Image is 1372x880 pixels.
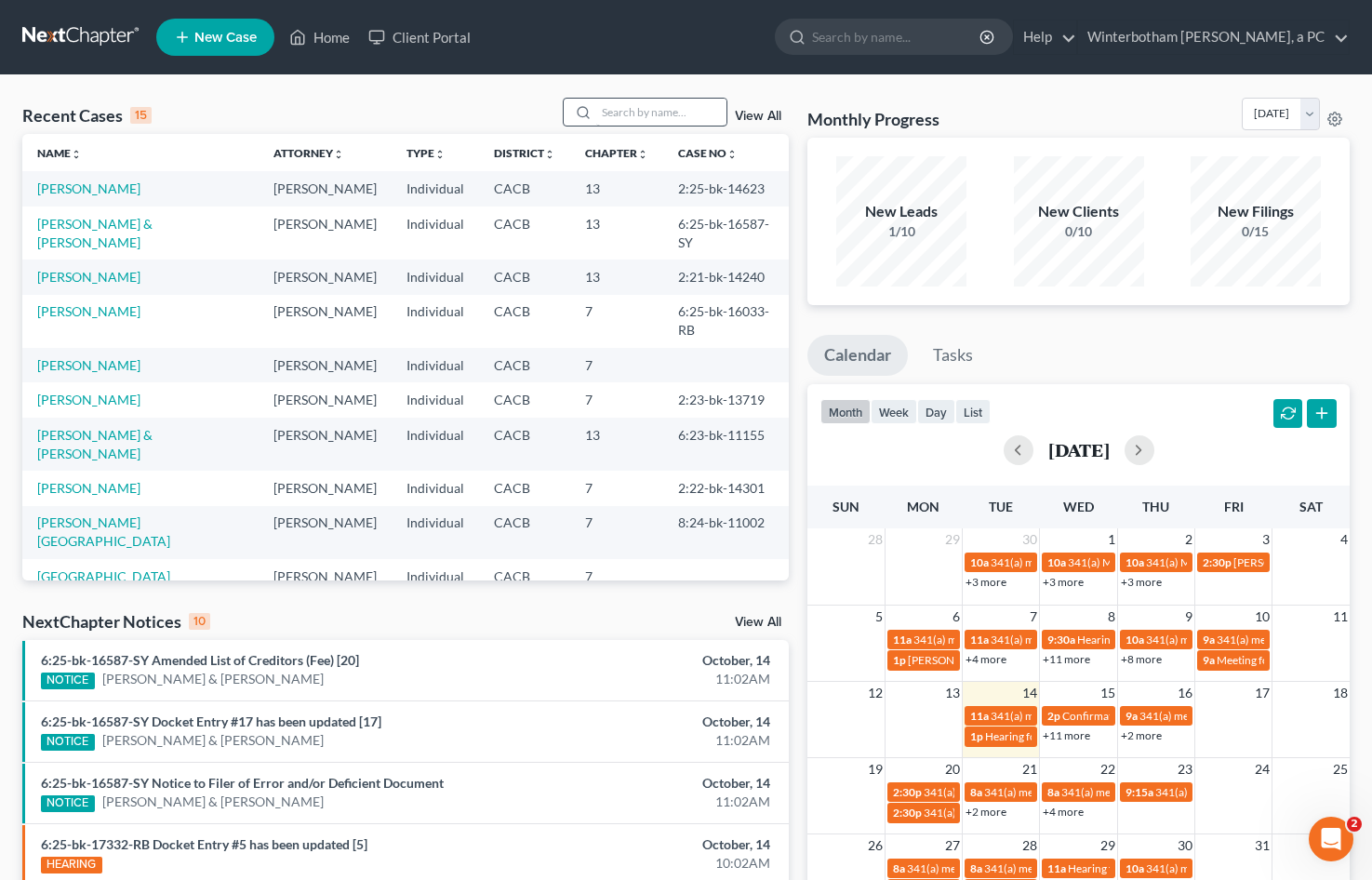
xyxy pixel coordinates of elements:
span: 17 [1253,682,1272,704]
td: Individual [392,171,479,206]
span: 341(a) meeting for [PERSON_NAME] [913,633,1093,647]
span: 9:30a [1047,633,1075,647]
td: 7 [570,295,663,348]
span: 2:30p [1203,555,1232,569]
input: Search by name... [596,99,726,126]
span: 12 [866,682,885,704]
td: 7 [570,348,663,382]
span: 9a [1203,653,1215,667]
td: [PERSON_NAME] [259,418,392,471]
a: Winterbotham [PERSON_NAME], a PC [1078,20,1349,54]
td: Individual [392,418,479,471]
span: 28 [1020,834,1039,857]
td: CACB [479,559,570,612]
td: Individual [392,559,479,612]
span: 16 [1176,682,1194,704]
td: 13 [570,171,663,206]
a: Calendar [807,335,908,376]
a: Districtunfold_more [494,146,555,160]
span: Wed [1063,499,1094,514]
td: CACB [479,418,570,471]
td: 2:25-bk-14623 [663,171,789,206]
span: 341(a) Meeting for Mobile Wash & Interior Detail, Inc [924,806,1180,820]
td: [PERSON_NAME] [259,207,392,260]
i: unfold_more [71,149,82,160]
span: 31 [1253,834,1272,857]
span: 9:15a [1126,785,1153,799]
td: [PERSON_NAME] [259,506,392,559]
span: Sun [833,499,859,514]
a: 6:25-bk-17332-RB Docket Entry #5 has been updated [5] [41,836,367,852]
a: Case Nounfold_more [678,146,738,160]
span: 22 [1099,758,1117,780]
span: Sat [1299,499,1323,514]
span: Mon [907,499,939,514]
a: +3 more [1043,575,1084,589]
span: 15 [1099,682,1117,704]
span: 10a [1126,861,1144,875]
span: 10a [1126,555,1144,569]
td: [PERSON_NAME] [259,260,392,294]
a: [PERSON_NAME] [37,357,140,373]
td: Individual [392,471,479,505]
span: 2p [1047,709,1060,723]
a: +4 more [966,652,1006,666]
a: Client Portal [359,20,480,54]
span: 1p [970,729,983,743]
td: CACB [479,260,570,294]
input: Search by name... [812,20,982,54]
td: 13 [570,418,663,471]
td: [PERSON_NAME] [259,382,392,417]
a: 6:25-bk-16587-SY Amended List of Creditors (Fee) [20] [41,652,359,668]
td: [PERSON_NAME] [259,348,392,382]
a: +8 more [1121,652,1162,666]
div: New Leads [836,201,966,222]
span: 8 [1106,606,1117,628]
td: 7 [570,506,663,559]
span: 21 [1020,758,1039,780]
span: Confirmation Hearing for Avinash [PERSON_NAME] [1062,709,1316,723]
td: CACB [479,348,570,382]
span: Fri [1224,499,1244,514]
a: Chapterunfold_more [585,146,648,160]
td: [PERSON_NAME] [259,171,392,206]
span: 10a [1047,555,1066,569]
div: 10:02AM [539,854,770,873]
span: 341(a) meeting for [PERSON_NAME] [984,861,1164,875]
a: [PERSON_NAME] [37,303,140,319]
div: 15 [130,107,152,124]
span: 30 [1020,528,1039,551]
a: Home [280,20,359,54]
span: 10a [1126,633,1144,647]
div: October, 14 [539,713,770,731]
span: 7 [1028,606,1039,628]
a: Help [1014,20,1076,54]
a: View All [735,616,781,629]
td: 8:24-bk-11002 [663,506,789,559]
a: [PERSON_NAME] & [PERSON_NAME] [102,670,324,688]
td: [PERSON_NAME] [259,295,392,348]
td: 6:25-bk-16587-SY [663,207,789,260]
div: 11:02AM [539,731,770,750]
a: [GEOGRAPHIC_DATA][PERSON_NAME] [37,568,170,603]
span: 10 [1253,606,1272,628]
h2: [DATE] [1048,440,1110,460]
span: 8a [893,861,905,875]
span: Hearing for [PERSON_NAME] [985,729,1130,743]
a: [PERSON_NAME] [37,180,140,196]
h3: Monthly Progress [807,108,939,130]
span: 341(a) meeting for [PERSON_NAME] [1146,633,1325,647]
span: 10a [970,555,989,569]
span: 8a [970,785,982,799]
a: +4 more [1043,805,1084,819]
span: 28 [866,528,885,551]
a: Nameunfold_more [37,146,82,160]
a: Attorneyunfold_more [273,146,344,160]
span: 3 [1260,528,1272,551]
td: 2:21-bk-14240 [663,260,789,294]
td: Individual [392,382,479,417]
a: +2 more [966,805,1006,819]
a: [PERSON_NAME] [37,269,140,285]
td: 7 [570,559,663,612]
span: 341(a) meeting for [PERSON_NAME] [991,633,1170,647]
